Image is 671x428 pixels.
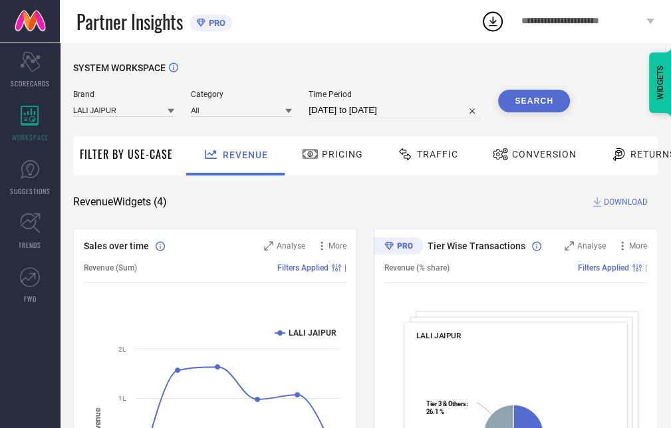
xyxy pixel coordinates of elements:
[645,263,647,272] span: |
[223,150,268,160] span: Revenue
[344,263,346,272] span: |
[84,241,149,251] span: Sales over time
[205,18,225,28] span: PRO
[277,263,329,272] span: Filters Applied
[76,8,183,35] span: Partner Insights
[417,149,458,160] span: Traffic
[426,400,468,415] text: : 26.1 %
[118,346,126,353] text: 2L
[309,102,481,118] input: Select time period
[73,195,167,209] span: Revenue Widgets ( 4 )
[24,294,37,304] span: FWD
[329,241,346,251] span: More
[191,90,292,99] span: Category
[565,241,574,251] svg: Zoom
[481,9,505,33] div: Open download list
[264,241,273,251] svg: Zoom
[578,263,629,272] span: Filters Applied
[426,400,466,407] tspan: Tier 3 & Others
[289,328,336,338] text: LALI JAIPUR
[84,263,137,272] span: Revenue (Sum)
[629,241,647,251] span: More
[512,149,577,160] span: Conversion
[322,149,363,160] span: Pricing
[604,195,648,209] span: DOWNLOAD
[11,78,50,88] span: SCORECARDS
[19,240,41,250] span: TRENDS
[73,62,166,73] span: SYSTEM WORKSPACE
[118,395,126,402] text: 1L
[309,90,481,99] span: Time Period
[277,241,305,251] span: Analyse
[10,186,51,196] span: SUGGESTIONS
[374,237,423,257] div: Premium
[498,90,570,112] button: Search
[428,241,525,251] span: Tier Wise Transactions
[577,241,606,251] span: Analyse
[12,132,49,142] span: WORKSPACE
[384,263,450,272] span: Revenue (% share)
[73,90,174,99] span: Brand
[80,146,173,162] span: Filter By Use-Case
[416,331,461,340] span: LALI JAIPUR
